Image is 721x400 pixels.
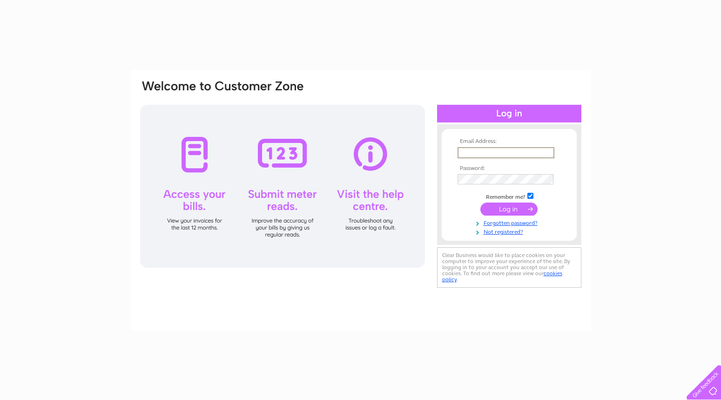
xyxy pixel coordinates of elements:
[480,203,538,216] input: Submit
[455,191,563,201] td: Remember me?
[437,247,581,288] div: Clear Business would like to place cookies on your computer to improve your experience of the sit...
[455,165,563,172] th: Password:
[458,227,563,236] a: Not registered?
[442,270,562,283] a: cookies policy
[455,138,563,145] th: Email Address:
[458,218,563,227] a: Forgotten password?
